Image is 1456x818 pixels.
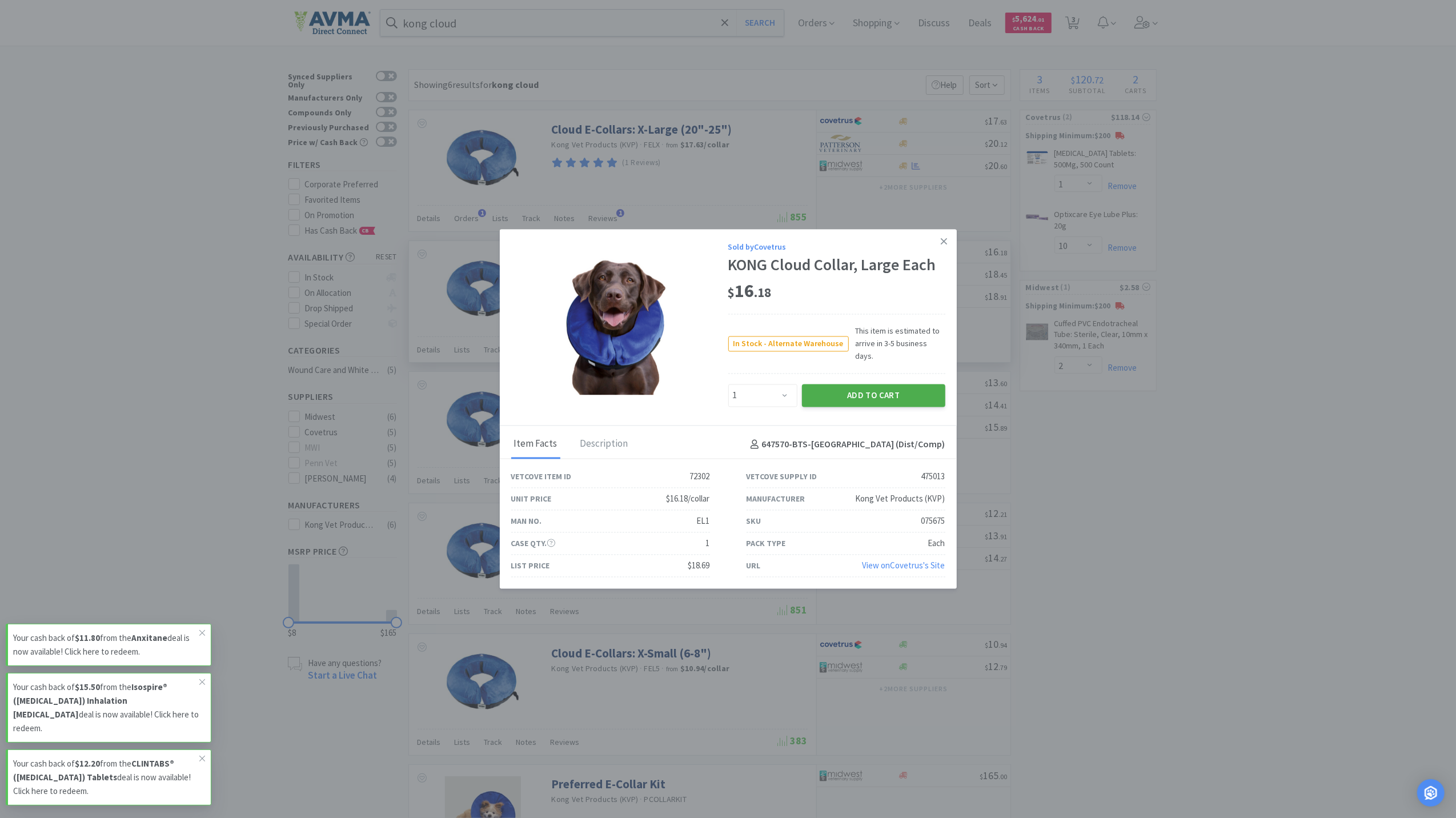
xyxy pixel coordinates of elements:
span: 16 [728,280,772,303]
div: Pack Type [747,537,786,550]
strong: $15.50 [75,681,100,692]
div: Case Qty. [511,537,555,550]
span: . 18 [755,285,772,301]
div: Open Intercom Messenger [1417,779,1445,807]
a: View onCovetrus's Site [863,560,945,571]
strong: $12.20 [75,758,100,769]
div: $18.69 [688,559,710,572]
div: 1 [706,536,710,550]
div: Man No. [511,515,542,527]
div: Sold by Covetrus [728,241,945,254]
div: Manufacturer [747,492,805,505]
div: SKU [747,515,761,527]
p: Your cash back of from the deal is now available! Click here to redeem. [13,631,199,659]
div: 075675 [921,514,945,528]
span: In Stock - Alternate Warehouse [729,336,848,351]
p: Your cash back of from the deal is now available! Click here to redeem. [13,680,199,735]
span: $ [728,285,735,301]
h4: 647570-BTS - [GEOGRAPHIC_DATA] (Dist/Comp) [746,437,945,452]
strong: Anxitane [131,632,167,643]
div: Each [928,536,945,550]
div: KONG Cloud Collar, Large Each [728,256,945,275]
div: URL [747,559,761,572]
div: Vetcove Item ID [511,470,572,483]
p: Your cash back of from the deal is now available! Click here to redeem. [13,757,199,798]
div: Unit Price [511,492,552,505]
strong: $11.80 [75,632,100,643]
div: $16.18/collar [667,492,710,506]
div: Vetcove Supply ID [747,470,817,483]
strong: Isospire® ([MEDICAL_DATA]) Inhalation [MEDICAL_DATA] [13,681,167,720]
div: 475013 [921,470,945,483]
div: Kong Vet Products (KVP) [856,492,945,506]
div: Item Facts [511,430,560,459]
button: Add to Cart [802,384,945,407]
span: This item is estimated to arrive in 3-5 business days. [849,324,945,363]
div: EL1 [697,514,710,528]
img: 572460164b5849f888562f25dde31766_475013.png [548,252,691,395]
div: List Price [511,559,550,572]
div: 72302 [690,470,710,483]
div: Description [577,430,631,459]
